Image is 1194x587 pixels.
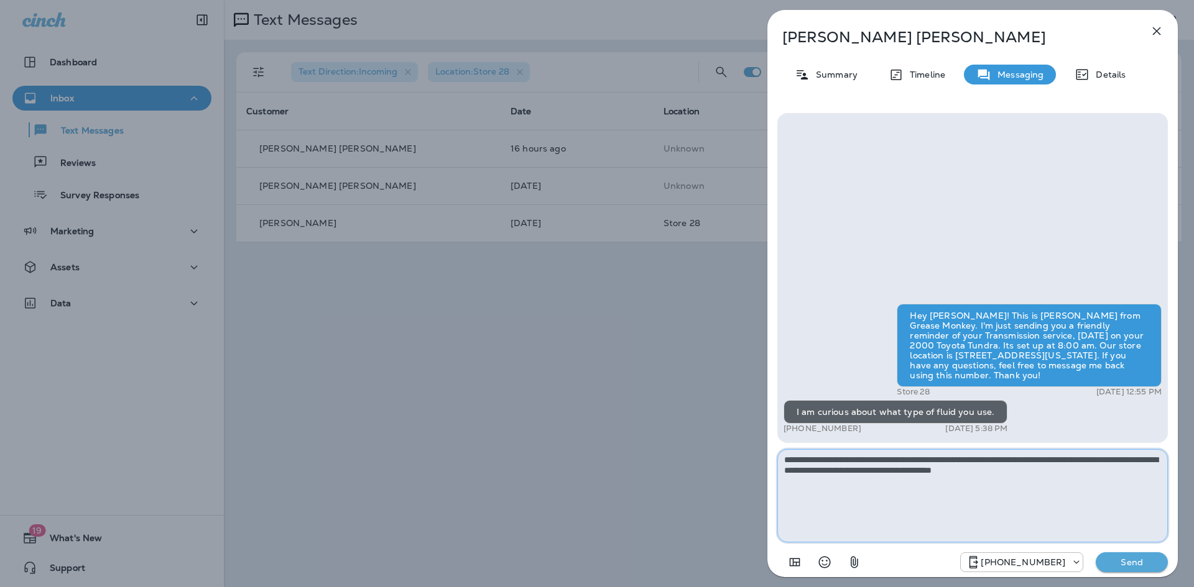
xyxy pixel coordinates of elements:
[810,70,858,80] p: Summary
[981,557,1065,567] p: [PHONE_NUMBER]
[784,424,861,434] p: [PHONE_NUMBER]
[897,387,930,397] p: Store 28
[782,29,1122,46] p: [PERSON_NAME] [PERSON_NAME]
[1096,387,1162,397] p: [DATE] 12:55 PM
[991,70,1044,80] p: Messaging
[784,400,1007,424] div: I am curious about what type of fluid you use.
[904,70,945,80] p: Timeline
[945,424,1007,434] p: [DATE] 5:38 PM
[1090,70,1126,80] p: Details
[1096,552,1168,572] button: Send
[1106,557,1158,568] p: Send
[897,304,1162,387] div: Hey [PERSON_NAME]! This is [PERSON_NAME] from Grease Monkey. I'm just sending you a friendly remi...
[812,550,837,575] button: Select an emoji
[961,555,1083,570] div: +1 (208) 858-5823
[782,550,807,575] button: Add in a premade template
